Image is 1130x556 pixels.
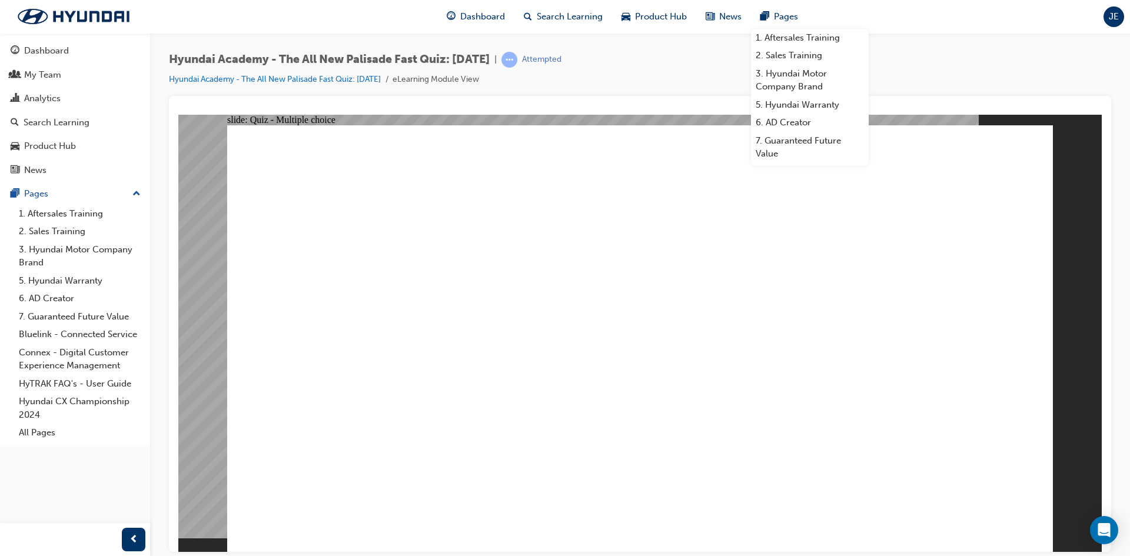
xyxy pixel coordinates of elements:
[751,65,869,96] a: 3. Hyundai Motor Company Brand
[5,38,145,183] button: DashboardMy TeamAnalyticsSearch LearningProduct HubNews
[24,68,61,82] div: My Team
[494,53,497,66] span: |
[751,29,869,47] a: 1. Aftersales Training
[11,165,19,176] span: news-icon
[5,112,145,134] a: Search Learning
[14,424,145,442] a: All Pages
[1104,6,1124,27] button: JE
[524,9,532,24] span: search-icon
[14,272,145,290] a: 5. Hyundai Warranty
[5,88,145,109] a: Analytics
[14,241,145,272] a: 3. Hyundai Motor Company Brand
[24,164,46,177] div: News
[14,308,145,326] a: 7. Guaranteed Future Value
[24,116,89,129] div: Search Learning
[774,10,798,24] span: Pages
[11,46,19,56] span: guage-icon
[537,10,603,24] span: Search Learning
[5,183,145,205] button: Pages
[1109,10,1119,24] span: JE
[11,70,19,81] span: people-icon
[751,132,869,163] a: 7. Guaranteed Future Value
[14,375,145,393] a: HyTRAK FAQ's - User Guide
[5,40,145,62] a: Dashboard
[14,289,145,308] a: 6. AD Creator
[522,54,561,65] div: Attempted
[719,10,742,24] span: News
[751,96,869,114] a: 5. Hyundai Warranty
[169,74,381,84] a: Hyundai Academy - The All New Palisade Fast Quiz: [DATE]
[14,392,145,424] a: Hyundai CX Championship 2024
[11,118,19,128] span: search-icon
[760,9,769,24] span: pages-icon
[11,189,19,199] span: pages-icon
[14,325,145,344] a: Bluelink - Connected Service
[501,52,517,68] span: learningRecordVerb_ATTEMPT-icon
[14,344,145,375] a: Connex - Digital Customer Experience Management
[460,10,505,24] span: Dashboard
[14,222,145,241] a: 2. Sales Training
[5,135,145,157] a: Product Hub
[514,5,612,29] a: search-iconSearch Learning
[24,139,76,153] div: Product Hub
[621,9,630,24] span: car-icon
[751,114,869,132] a: 6. AD Creator
[696,5,751,29] a: news-iconNews
[751,5,807,29] a: pages-iconPages
[169,53,490,66] span: Hyundai Academy - The All New Palisade Fast Quiz: [DATE]
[24,44,69,58] div: Dashboard
[11,94,19,104] span: chart-icon
[24,92,61,105] div: Analytics
[447,9,456,24] span: guage-icon
[612,5,696,29] a: car-iconProduct Hub
[5,64,145,86] a: My Team
[24,187,48,201] div: Pages
[751,46,869,65] a: 2. Sales Training
[1090,516,1118,544] div: Open Intercom Messenger
[5,159,145,181] a: News
[11,141,19,152] span: car-icon
[129,532,138,547] span: prev-icon
[751,163,869,194] a: Bluelink - Connected Service
[706,9,714,24] span: news-icon
[6,4,141,29] img: Trak
[437,5,514,29] a: guage-iconDashboard
[393,73,479,86] li: eLearning Module View
[132,187,141,202] span: up-icon
[635,10,687,24] span: Product Hub
[14,205,145,223] a: 1. Aftersales Training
